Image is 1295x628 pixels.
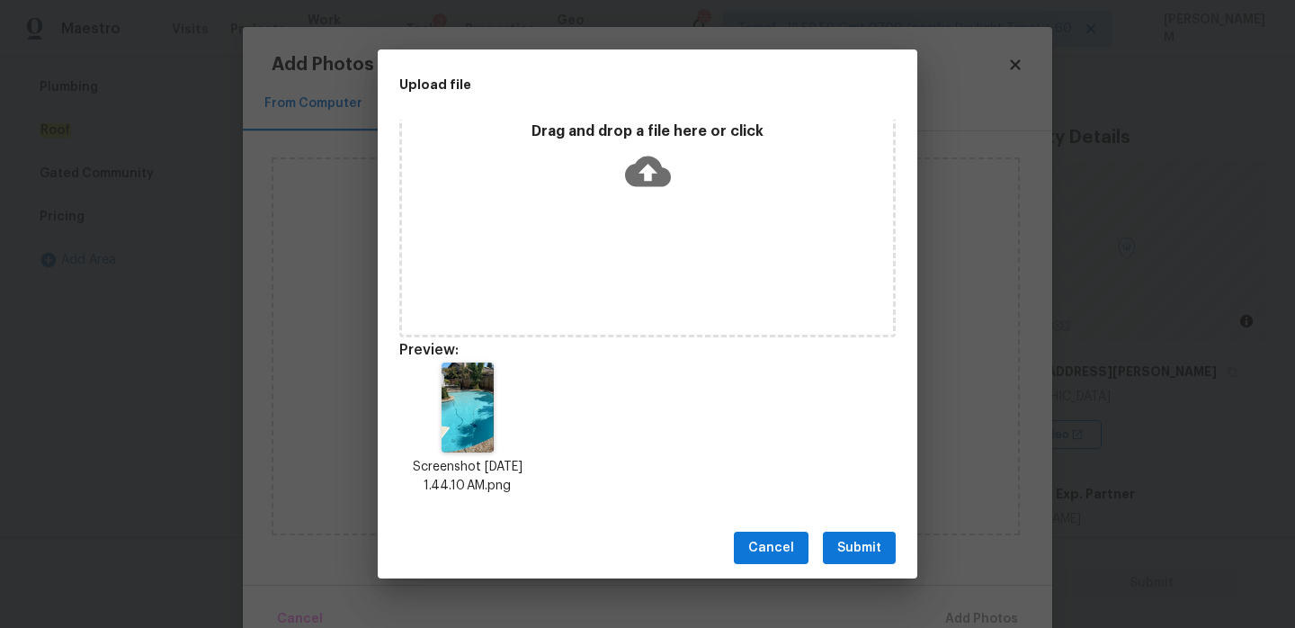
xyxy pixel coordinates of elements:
[402,122,893,141] p: Drag and drop a file here or click
[748,537,794,560] span: Cancel
[734,532,808,565] button: Cancel
[442,363,495,453] img: j91TQ7g2gJ5R4sScmaf8f4q6tUJ2NQv4AAAAASUVORK5CYII=
[399,458,536,496] p: Screenshot [DATE] 1.44.10 AM.png
[837,537,881,560] span: Submit
[399,75,815,94] h2: Upload file
[823,532,896,565] button: Submit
